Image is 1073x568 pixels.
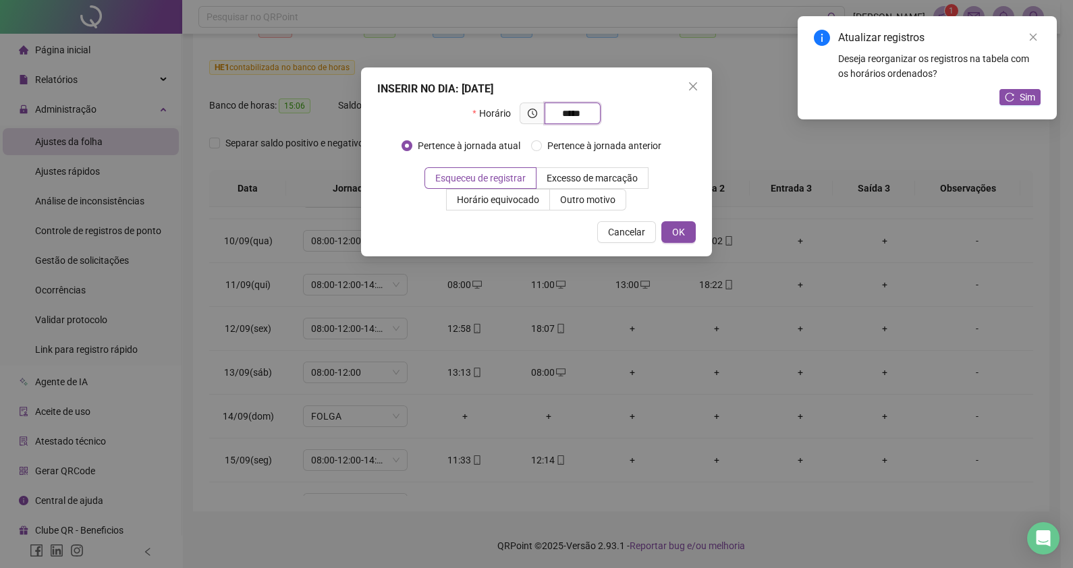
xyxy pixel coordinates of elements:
[838,51,1041,81] div: Deseja reorganizar os registros na tabela com os horários ordenados?
[688,81,698,92] span: close
[472,103,519,124] label: Horário
[1020,90,1035,105] span: Sim
[597,221,656,243] button: Cancelar
[1028,32,1038,42] span: close
[542,138,667,153] span: Pertence à jornada anterior
[457,194,539,205] span: Horário equivocado
[528,109,537,118] span: clock-circle
[560,194,615,205] span: Outro motivo
[672,225,685,239] span: OK
[608,225,645,239] span: Cancelar
[838,30,1041,46] div: Atualizar registros
[1027,522,1060,555] div: Open Intercom Messenger
[435,173,526,183] span: Esqueceu de registrar
[1026,30,1041,45] a: Close
[999,89,1041,105] button: Sim
[1005,92,1014,102] span: reload
[547,173,638,183] span: Excesso de marcação
[377,81,696,97] div: INSERIR NO DIA : [DATE]
[412,138,526,153] span: Pertence à jornada atual
[661,221,696,243] button: OK
[814,30,830,46] span: info-circle
[682,76,704,97] button: Close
